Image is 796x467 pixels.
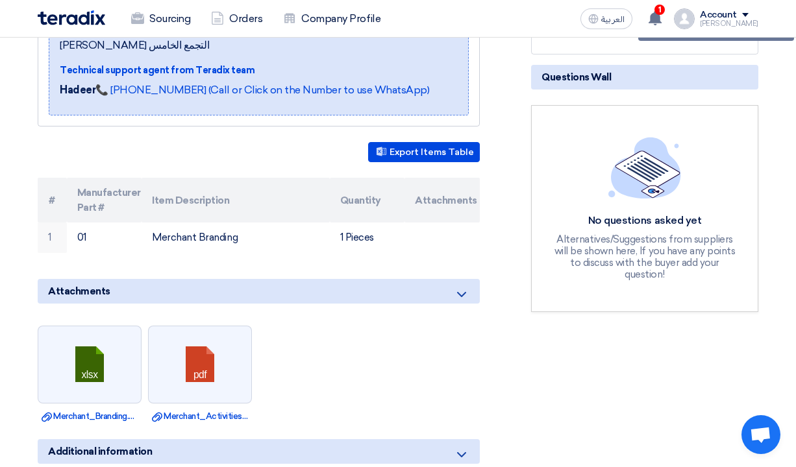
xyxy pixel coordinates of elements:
[330,222,405,253] td: 1 Pieces
[38,222,67,253] td: 1
[404,178,480,222] th: Attachments
[700,10,737,21] div: Account
[741,415,780,454] div: Open chat
[121,5,201,33] a: Sourcing
[550,233,740,280] div: Alternatives/Suggestions from suppliers will be shown here, If you have any points to discuss wit...
[67,178,142,222] th: Manufacturer Part #
[541,70,611,84] span: Questions Wall
[368,142,480,162] button: Export Items Table
[550,214,740,228] div: No questions asked yet
[60,84,95,96] strong: Hadeer
[201,5,273,33] a: Orders
[674,8,695,29] img: profile_test.png
[67,222,142,253] td: 01
[60,22,458,53] span: القاهرة, [GEOGRAPHIC_DATA] ,قطعة 220 مبنى كراون بلازا التسعين [PERSON_NAME] التجمع الخامس
[95,84,429,96] a: 📞 [PHONE_NUMBER] (Call or Click on the Number to use WhatsApp)
[60,64,458,77] div: Technical support agent from Teradix team
[654,5,665,15] span: 1
[48,444,152,459] span: Additional information
[142,178,329,222] th: Item Description
[38,178,67,222] th: #
[700,20,758,27] div: [PERSON_NAME]
[608,137,681,198] img: empty_state_list.svg
[42,410,138,423] a: Merchant_Branding.xlsx
[273,5,391,33] a: Company Profile
[330,178,405,222] th: Quantity
[38,10,105,25] img: Teradix logo
[580,8,632,29] button: العربية
[142,222,329,253] td: Merchant Branding
[48,284,110,298] span: Attachments
[601,15,625,24] span: العربية
[152,410,248,423] a: Merchant_Activities_Jameel_September__V.pdf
